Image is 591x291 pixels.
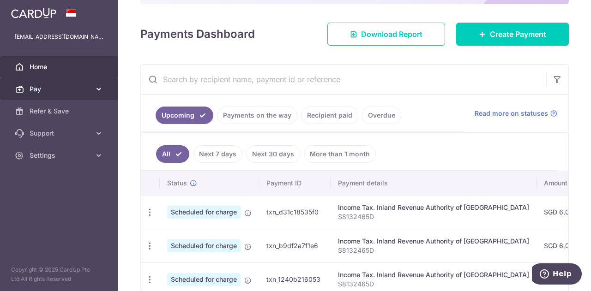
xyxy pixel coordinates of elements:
[11,7,56,18] img: CardUp
[532,263,582,286] iframe: Opens a widget where you can find more information
[331,171,537,195] th: Payment details
[156,107,213,124] a: Upcoming
[167,239,241,252] span: Scheduled for charge
[259,229,331,262] td: txn_b9df2a7f1e6
[338,246,529,255] p: S8132465D
[338,212,529,221] p: S8132465D
[338,279,529,289] p: S8132465D
[338,203,529,212] div: Income Tax. Inland Revenue Authority of [GEOGRAPHIC_DATA]
[30,84,90,94] span: Pay
[304,145,376,163] a: More than 1 month
[361,29,422,40] span: Download Report
[490,29,546,40] span: Create Payment
[259,171,331,195] th: Payment ID
[246,145,300,163] a: Next 30 days
[193,145,242,163] a: Next 7 days
[167,178,187,188] span: Status
[362,107,401,124] a: Overdue
[475,109,548,118] span: Read more on statuses
[141,65,546,94] input: Search by recipient name, payment id or reference
[327,23,445,46] a: Download Report
[30,107,90,116] span: Refer & Save
[338,270,529,279] div: Income Tax. Inland Revenue Authority of [GEOGRAPHIC_DATA]
[140,26,255,42] h4: Payments Dashboard
[544,178,567,188] span: Amount
[30,129,90,138] span: Support
[217,107,297,124] a: Payments on the way
[30,151,90,160] span: Settings
[475,109,557,118] a: Read more on statuses
[156,145,189,163] a: All
[338,237,529,246] div: Income Tax. Inland Revenue Authority of [GEOGRAPHIC_DATA]
[30,62,90,71] span: Home
[301,107,358,124] a: Recipient paid
[259,195,331,229] td: txn_d31c18535f0
[456,23,569,46] a: Create Payment
[167,206,241,219] span: Scheduled for charge
[167,273,241,286] span: Scheduled for charge
[15,32,103,42] p: [EMAIL_ADDRESS][DOMAIN_NAME]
